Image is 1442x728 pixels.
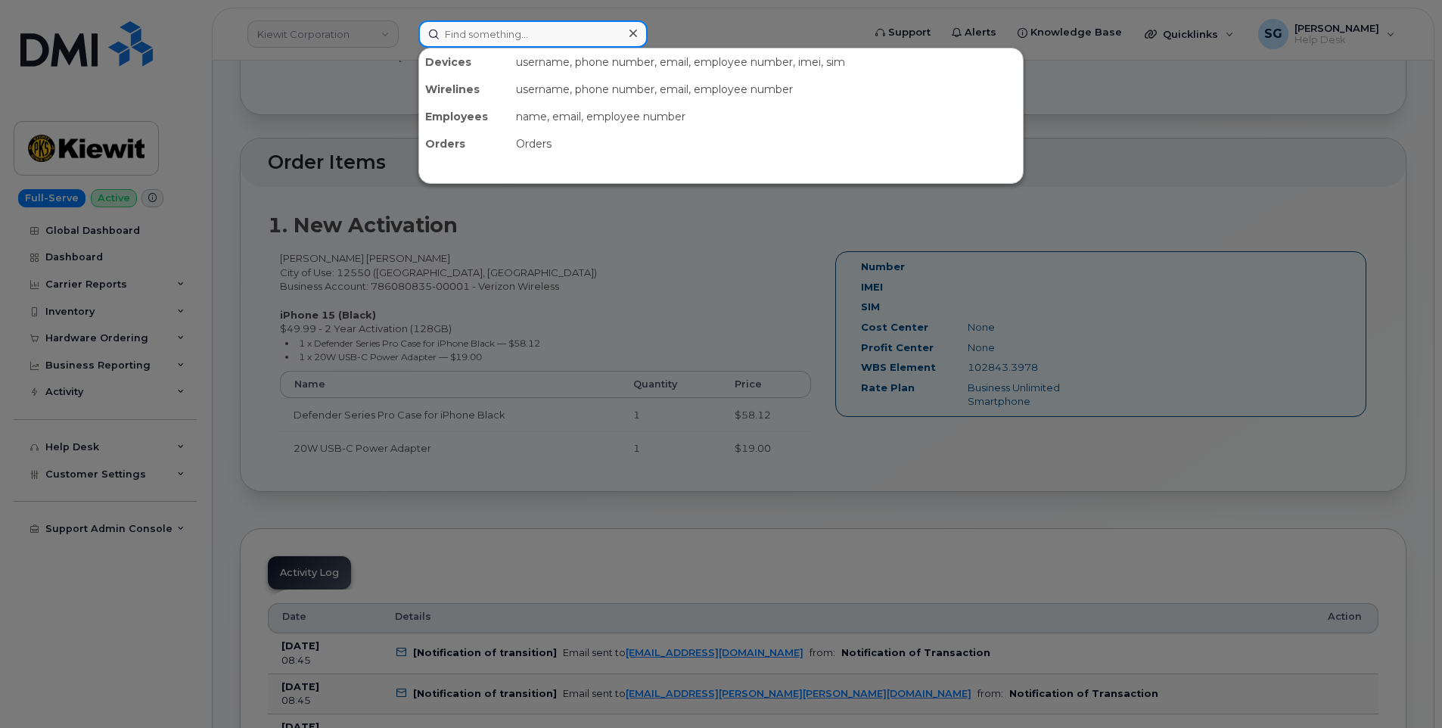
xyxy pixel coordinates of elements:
iframe: Messenger Launcher [1376,662,1431,717]
div: Wirelines [419,76,510,103]
div: username, phone number, email, employee number [510,76,1023,103]
div: Employees [419,103,510,130]
div: Orders [419,130,510,157]
div: Devices [419,48,510,76]
input: Find something... [418,20,648,48]
div: username, phone number, email, employee number, imei, sim [510,48,1023,76]
div: Orders [510,130,1023,157]
div: name, email, employee number [510,103,1023,130]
